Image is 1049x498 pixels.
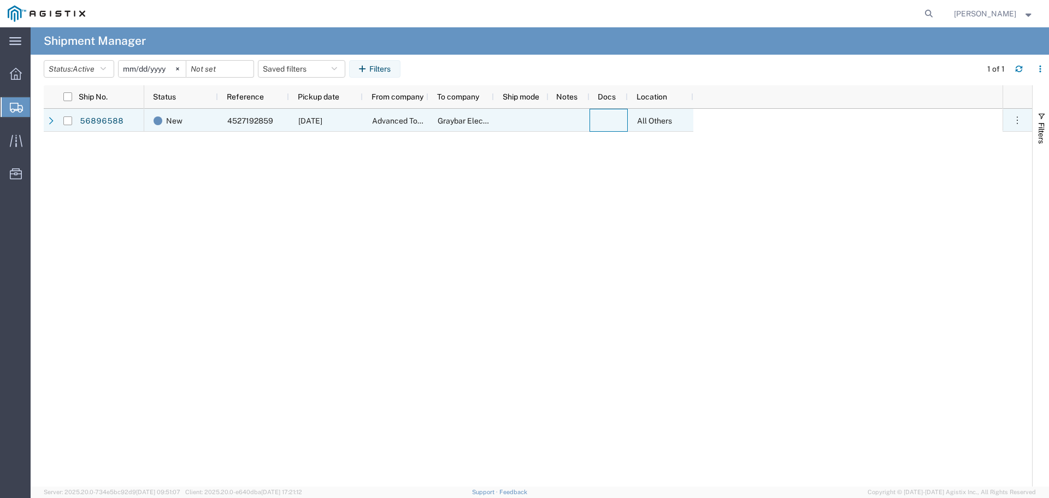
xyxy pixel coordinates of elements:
a: Support [472,489,499,495]
span: Ship mode [503,92,539,101]
span: Notes [556,92,577,101]
span: Graybar Electric [438,116,494,125]
span: [DATE] 17:21:12 [261,489,302,495]
span: Pickup date [298,92,339,101]
span: Ship No. [79,92,108,101]
span: Server: 2025.20.0-734e5bc92d9 [44,489,180,495]
button: Saved filters [258,60,345,78]
span: Copyright © [DATE]-[DATE] Agistix Inc., All Rights Reserved [868,488,1036,497]
span: Marcel Irwin [954,8,1016,20]
button: [PERSON_NAME] [953,7,1034,20]
div: 1 of 1 [987,63,1006,75]
span: Filters [1037,122,1046,144]
img: logo [8,5,85,22]
span: Client: 2025.20.0-e640dba [185,489,302,495]
input: Not set [119,61,186,77]
span: 4527192859 [227,116,273,125]
span: Reference [227,92,264,101]
a: 56896588 [79,113,124,130]
input: Not set [186,61,254,77]
span: Status [153,92,176,101]
a: Feedback [499,489,527,495]
span: Location [637,92,667,101]
span: [DATE] 09:51:07 [136,489,180,495]
h4: Shipment Manager [44,27,146,55]
span: All Others [637,116,672,125]
span: To company [437,92,479,101]
span: 09/22/2025 [298,116,322,125]
span: Docs [598,92,616,101]
button: Filters [349,60,400,78]
span: Active [73,65,95,73]
button: Status:Active [44,60,114,78]
span: Advanced Tower Components [372,116,477,125]
span: New [166,109,182,132]
span: From company [372,92,423,101]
